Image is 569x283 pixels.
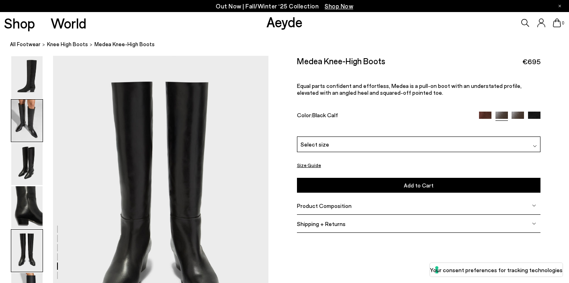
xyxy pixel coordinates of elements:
[11,100,43,142] img: Medea Knee-High Boots - Image 2
[532,204,536,208] img: svg%3E
[297,202,352,209] span: Product Composition
[11,230,43,272] img: Medea Knee-High Boots - Image 5
[561,21,565,25] span: 0
[522,57,540,67] span: €695
[297,82,540,96] p: Equal parts confident and effortless, Medea is a pull-on boot with an understated profile, elevat...
[266,13,303,30] a: Aeyde
[47,40,88,49] a: knee high boots
[404,182,434,189] span: Add to Cart
[325,2,353,10] span: Navigate to /collections/new-in
[11,186,43,228] img: Medea Knee-High Boots - Image 4
[51,16,86,30] a: World
[533,144,537,148] img: svg%3E
[4,16,35,30] a: Shop
[216,1,353,11] p: Out Now | Fall/Winter ‘25 Collection
[553,18,561,27] a: 0
[10,34,569,56] nav: breadcrumb
[430,263,563,277] button: Your consent preferences for tracking technologies
[297,160,321,170] button: Size Guide
[297,56,385,66] h2: Medea Knee-High Boots
[94,40,155,49] span: Medea Knee-High Boots
[11,56,43,98] img: Medea Knee-High Boots - Image 1
[47,41,88,47] span: knee high boots
[10,40,41,49] a: All Footwear
[430,266,563,274] label: Your consent preferences for tracking technologies
[297,178,540,193] button: Add to Cart
[297,220,346,227] span: Shipping + Returns
[297,112,471,121] div: Color:
[532,222,536,226] img: svg%3E
[312,112,338,118] span: Black Calf
[11,143,43,185] img: Medea Knee-High Boots - Image 3
[301,140,329,149] span: Select size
